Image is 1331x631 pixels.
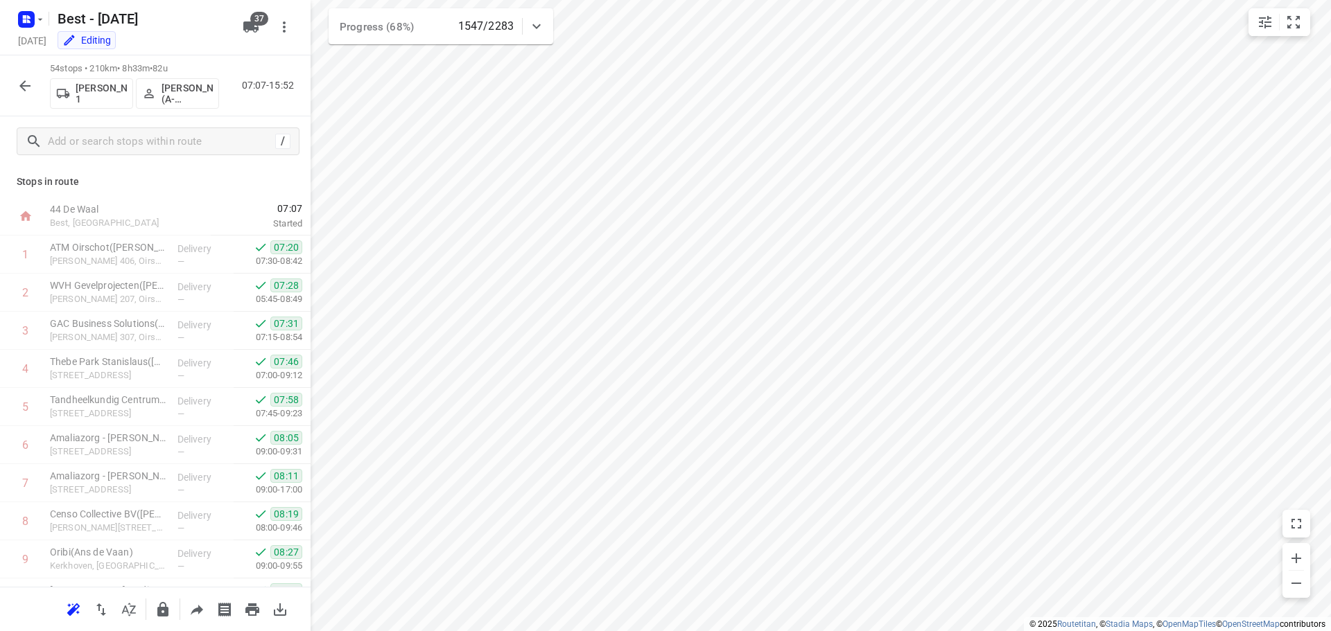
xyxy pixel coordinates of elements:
[50,317,166,330] p: GAC Business Solutions(Arrianne van Diesen/Astrid Van den Hout)
[177,546,229,560] p: Delivery
[1029,619,1325,629] li: © 2025 , © , © © contributors
[211,602,238,615] span: Print shipping labels
[177,432,229,446] p: Delivery
[234,330,302,344] p: 07:15-08:54
[50,507,166,521] p: Censo Collective BV(Kitty van de Loo)
[177,280,229,294] p: Delivery
[254,431,268,445] svg: Done
[250,12,268,26] span: 37
[270,317,302,330] span: 07:31
[50,240,166,254] p: ATM Oirschot(Jasper van Agt)
[50,545,166,559] p: Oribi(Ans de Vaan)
[270,393,302,407] span: 07:58
[254,240,268,254] svg: Done
[22,477,28,490] div: 7
[150,63,153,73] span: •
[87,602,115,615] span: Reverse route
[1251,8,1279,36] button: Map settings
[22,553,28,566] div: 9
[50,202,194,216] p: 44 De Waal
[275,134,290,149] div: /
[254,583,268,597] svg: Done
[60,602,87,615] span: Reoptimize route
[1280,8,1307,36] button: Fit zoom
[266,602,294,615] span: Download route
[211,202,302,215] span: 07:07
[238,602,266,615] span: Print route
[50,62,219,75] p: 54 stops • 210km • 8h33m
[1163,619,1216,629] a: OpenMapTiles
[234,292,302,306] p: 05:45-08:49
[177,523,184,533] span: —
[149,596,177,623] button: Lock route
[254,545,268,559] svg: Done
[115,602,143,615] span: Sort by time window
[50,583,166,597] p: Franke Media B.V.(Sjef Kerkhofs)
[234,254,302,268] p: 07:30-08:42
[177,470,229,484] p: Delivery
[50,292,166,306] p: [PERSON_NAME] 207, Oirschot
[48,131,275,152] input: Add or search stops within route
[177,242,229,256] p: Delivery
[50,445,166,459] p: Poirtersstraat 3, Oisterwijk
[22,324,28,337] div: 3
[254,469,268,483] svg: Done
[177,485,184,495] span: —
[270,355,302,368] span: 07:46
[50,330,166,344] p: [PERSON_NAME] 307, Oirschot
[22,400,28,414] div: 5
[254,507,268,521] svg: Done
[12,33,52,48] h5: Project date
[50,431,166,445] p: Amaliazorg - Locatie Catharinenberg(Gastvrouw)
[17,175,294,189] p: Stops in route
[50,355,166,368] p: Thebe Park Stanislaus(Roos)
[270,469,302,483] span: 08:11
[50,407,166,420] p: Moergestelseweg 20, Oisterwijk
[177,356,229,370] p: Delivery
[234,445,302,459] p: 09:00-09:31
[254,355,268,368] svg: Done
[254,393,268,407] svg: Done
[254,317,268,330] svg: Done
[76,82,127,105] p: [PERSON_NAME] 1
[177,561,184,571] span: —
[1222,619,1280,629] a: OpenStreetMap
[50,393,166,407] p: Tandheelkundig Centrum Oisterwijk B.V.(Annet van Gompel)
[270,278,302,292] span: 07:28
[52,8,232,30] h5: Rename
[22,248,28,261] div: 1
[270,431,302,445] span: 08:05
[177,447,184,457] span: —
[183,602,211,615] span: Share route
[270,545,302,559] span: 08:27
[237,13,265,41] button: 37
[177,371,184,381] span: —
[177,294,184,305] span: —
[22,286,28,299] div: 2
[177,318,229,332] p: Delivery
[211,217,302,231] p: Started
[50,78,133,109] button: [PERSON_NAME] 1
[50,278,166,292] p: WVH Gevelprojecten(Hanneke van den Brand)
[50,368,166,382] p: Kloosterdreef 3, Moergestel
[162,82,213,105] p: Souliman Aoussar (A-flexibleservice - Best - ZZP)
[50,559,166,573] p: Kerkhoven, [GEOGRAPHIC_DATA]
[50,469,166,483] p: Amaliazorg - Locatie Catharinenberg(Gastvrouw)
[234,521,302,535] p: 08:00-09:46
[177,585,229,598] p: Delivery
[242,78,299,93] p: 07:07-15:52
[22,362,28,375] div: 4
[234,559,302,573] p: 09:00-09:55
[177,256,184,267] span: —
[177,508,229,522] p: Delivery
[50,254,166,268] p: [PERSON_NAME] 406, Oirschot
[1106,619,1153,629] a: Stadia Maps
[50,521,166,535] p: [PERSON_NAME][STREET_ADDRESS]
[340,21,414,33] span: Progress (68%)
[270,507,302,521] span: 08:19
[22,515,28,528] div: 8
[50,216,194,230] p: Best, [GEOGRAPHIC_DATA]
[50,483,166,497] p: Poirtersstraat 3, Oisterwijk
[234,407,302,420] p: 07:45-09:23
[270,13,298,41] button: More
